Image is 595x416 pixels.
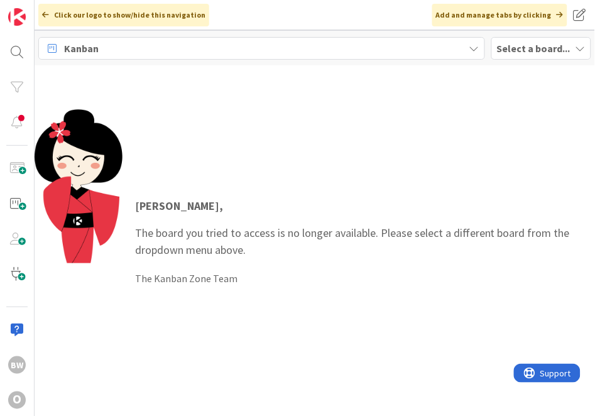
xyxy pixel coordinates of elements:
div: The Kanban Zone Team [135,271,582,286]
div: Click our logo to show/hide this navigation [38,4,209,26]
p: The board you tried to access is no longer available. Please select a different board from the dr... [135,197,582,258]
strong: [PERSON_NAME] , [135,199,223,213]
img: Visit kanbanzone.com [8,8,26,26]
span: Kanban [64,41,99,56]
div: Add and manage tabs by clicking [432,4,567,26]
span: Support [26,2,57,17]
div: O [8,391,26,409]
b: Select a board... [497,42,570,55]
div: BW [8,356,26,374]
